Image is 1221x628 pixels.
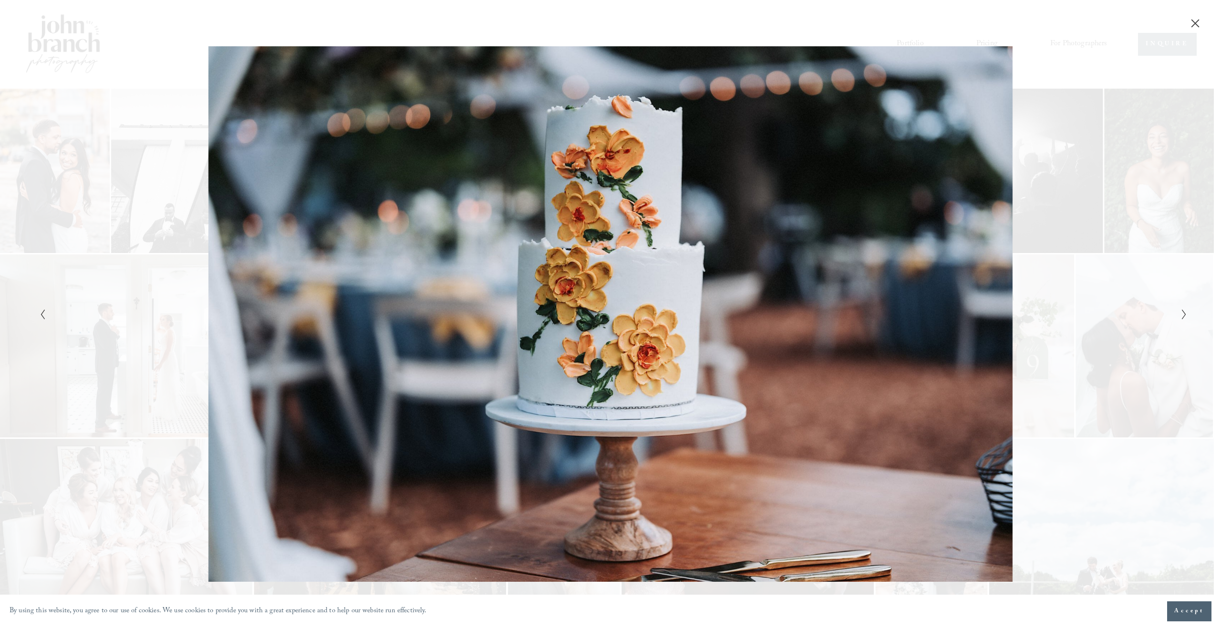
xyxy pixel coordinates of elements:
[37,308,43,320] button: Previous Slide
[1167,601,1211,621] button: Accept
[1174,607,1204,616] span: Accept
[1188,18,1203,29] button: Close
[10,605,427,618] p: By using this website, you agree to our use of cookies. We use cookies to provide you with a grea...
[1178,308,1184,320] button: Next Slide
